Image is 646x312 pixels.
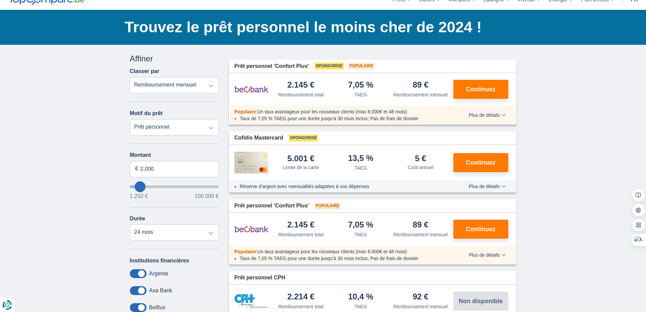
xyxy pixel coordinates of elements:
img: pret personnel Beobank [234,81,268,98]
div: Remboursement mensuel [393,91,448,98]
div: TAEG [354,231,367,238]
span: Sponsorisé [314,63,344,70]
div: : [229,108,454,115]
label: Belfius [149,305,165,311]
div: Coût annuel [408,164,433,171]
span: Non disponible [459,298,503,304]
span: Prêt personnel 'Confort Plus' [234,62,309,70]
img: pret personnel CPH Banque [234,294,268,309]
span: Un taux avantageux pour les nouveaux clients (max 8.000€ et 48 mois) [257,249,407,254]
button: Continuez [453,80,508,99]
div: 89 € [413,81,429,90]
li: Taux de 7,05 % TAEG pour une durée jusqu’à 30 mois inclus; Pas de frais de dossier [240,255,449,262]
label: Institutions financières [130,258,189,264]
button: Plus de détails [464,252,511,258]
div: Remboursement total [278,303,324,310]
span: 1.250 € [130,194,148,199]
div: TAEG [354,303,367,310]
span: 100.000 € [195,194,219,199]
div: 5.001 € [287,154,314,163]
span: Continuez [466,86,495,92]
label: Argenta [149,271,168,277]
label: Motif du prêt [130,110,163,116]
button: Plus de détails [464,112,511,118]
button: Continuez [453,153,508,172]
li: Taux de 7,05 % TAEG pour une durée jusqu’à 30 mois inclus; Pas de frais de dossier [240,115,449,122]
div: 89 € [413,221,429,230]
div: Remboursement mensuel [393,303,448,310]
button: Continuez [453,220,508,239]
span: Continuez [466,226,495,232]
span: Populaire [234,249,256,254]
div: TAEG [354,165,367,171]
div: Affiner [130,53,219,65]
label: Axa Bank [149,288,172,294]
div: 2.145 € [287,81,314,90]
li: Réserve d'argent avec mensualités adaptées à vos dépenses [240,183,449,190]
span: Prêt personnel 'Confort Plus' [234,202,309,210]
div: 5 € [415,154,426,163]
div: Limite de la carte [283,164,319,171]
span: Plus de détails [469,184,506,189]
div: 2.214 € [287,293,314,302]
div: 7,05 % [348,81,373,90]
span: Plus de détails [469,253,506,257]
div: 2.145 € [287,221,314,230]
div: Remboursement mensuel [393,231,448,238]
button: Non disponible [453,292,508,311]
div: 13,5 % [348,154,373,163]
span: Populaire [348,63,374,70]
span: Continuez [466,160,495,166]
img: pret personnel Beobank [234,221,268,238]
button: Plus de détails [464,184,511,189]
label: Montant [130,152,219,158]
div: 92 € [413,293,429,302]
span: Plus de détails [469,113,506,117]
div: 7,05 % [348,221,373,230]
span: Un taux avantageux pour les nouveaux clients (max 8.000€ et 48 mois) [257,109,407,114]
div: Remboursement total [278,91,324,98]
label: Durée [130,216,145,222]
input: wantToBorrow [130,185,219,188]
div: 10,4 % [348,293,373,302]
div: TAEG [354,91,367,98]
span: Populaire [314,203,341,209]
div: Remboursement total [278,231,324,238]
div: : [229,248,454,255]
span: Sponsorisé [289,135,318,142]
span: Cofidis Mastercard [234,134,283,142]
span: Prêt personnel CPH [234,274,285,282]
label: Classer par [130,68,159,74]
span: Populaire [234,109,256,114]
h1: Trouvez le prêt personnel le moins cher de 2024 ! [125,17,516,38]
span: € [135,165,138,173]
img: pret personnel Cofidis CC [234,152,268,173]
